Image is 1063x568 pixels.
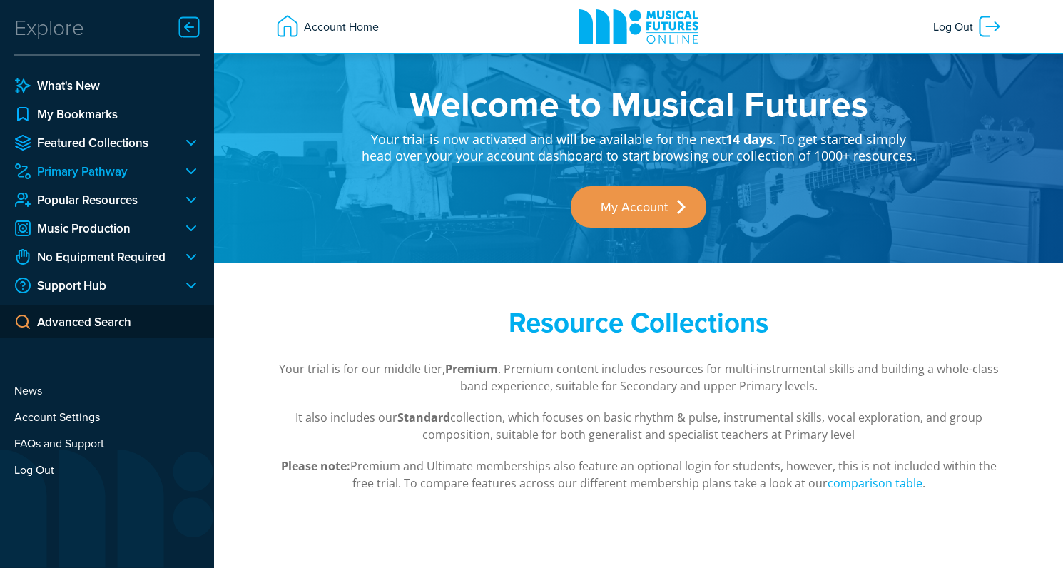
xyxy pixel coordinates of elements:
[360,306,917,339] h2: Resource Collections
[360,121,917,165] p: Your trial is now activated and will be available for the next . To get started simply head over ...
[14,382,200,399] a: News
[275,457,1002,492] p: Premium and Ultimate memberships also feature an optional login for students, however, this is no...
[14,13,84,41] div: Explore
[14,134,171,151] a: Featured Collections
[828,475,922,492] a: comparison table
[275,409,1002,443] p: It also includes our collection, which focuses on basic rhythm & pulse, instrumental skills, voca...
[268,6,386,46] a: Account Home
[14,220,171,237] a: Music Production
[360,86,917,121] h1: Welcome to Musical Futures
[14,106,200,123] a: My Bookmarks
[14,277,171,294] a: Support Hub
[14,248,171,265] a: No Equipment Required
[571,186,706,228] a: My Account
[275,360,1002,395] p: Your trial is for our middle tier, . Premium content includes resources for multi-instrumental sk...
[14,461,200,478] a: Log Out
[14,77,200,94] a: What's New
[300,14,379,39] span: Account Home
[14,163,171,180] a: Primary Pathway
[14,435,200,452] a: FAQs and Support
[397,410,450,425] strong: Standard
[445,361,498,377] strong: Premium
[726,131,773,148] strong: 14 days
[14,191,171,208] a: Popular Resources
[281,458,350,474] strong: Please note:
[933,14,977,39] span: Log Out
[926,6,1009,46] a: Log Out
[14,408,200,425] a: Account Settings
